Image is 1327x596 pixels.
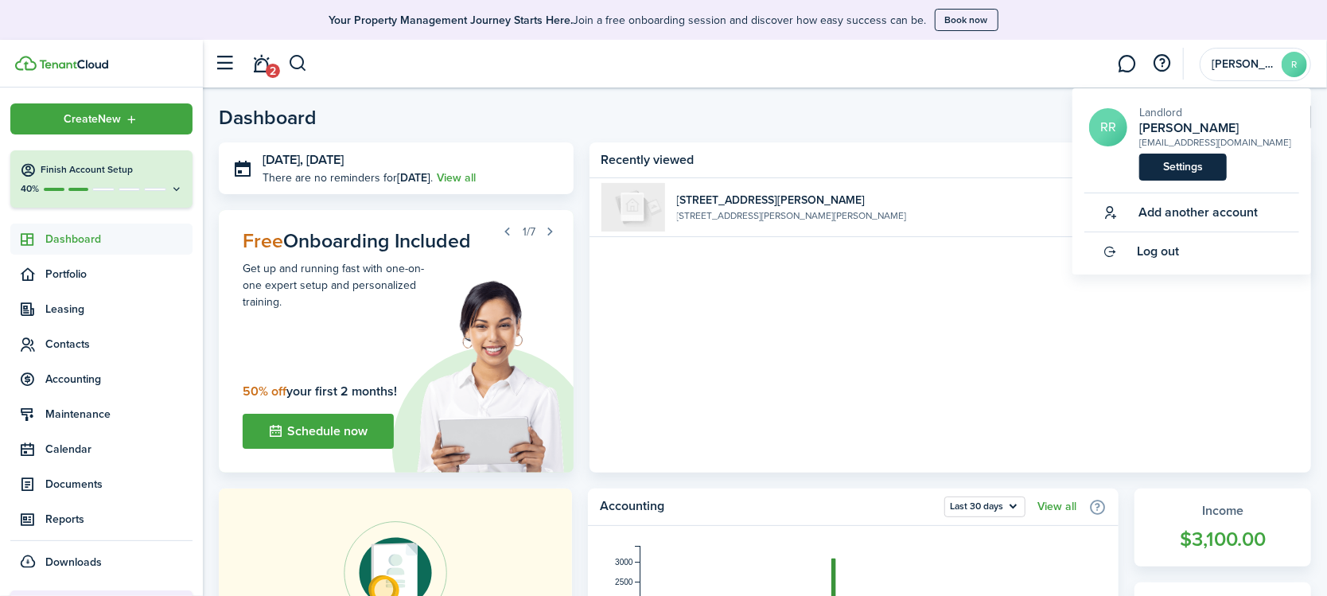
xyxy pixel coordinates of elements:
[1084,193,1258,232] button: Add another account
[1037,501,1076,513] a: View all
[210,49,240,79] button: Open sidebar
[944,497,1025,517] button: Open menu
[243,260,427,310] p: Get up and running fast with one-on-one expert setup and personalized training.
[45,554,102,571] span: Downloads
[45,266,193,282] span: Portfolio
[1139,121,1291,135] h2: Robert Robertelli
[1282,52,1307,77] avatar-text: R
[1134,489,1311,567] a: Income$3,100.00
[45,441,193,458] span: Calendar
[1139,154,1227,181] a: Settings
[935,9,998,31] button: Book now
[677,192,1239,208] widget-list-item-title: [STREET_ADDRESS][PERSON_NAME]
[1139,104,1182,121] span: Landlord
[370,279,574,473] img: Onboarding schedule assistant
[616,578,634,586] tspan: 2500
[1150,501,1295,520] widget-stats-title: Income
[45,406,193,423] span: Maintenance
[39,60,108,69] img: TenantCloud
[677,208,1239,223] widget-list-item-description: [STREET_ADDRESS][PERSON_NAME][PERSON_NAME]
[496,220,519,243] button: Prev step
[263,169,433,186] p: There are no reminders for .
[263,150,562,170] h3: [DATE], [DATE]
[45,336,193,353] span: Contacts
[45,231,193,247] span: Dashboard
[1139,121,1291,135] a: [PERSON_NAME]
[1212,59,1275,70] span: Robert
[1139,135,1291,150] div: [EMAIL_ADDRESS][DOMAIN_NAME]
[45,301,193,317] span: Leasing
[64,114,122,125] span: Create New
[20,182,40,196] p: 40%
[45,476,193,493] span: Documents
[1149,50,1176,77] button: Open resource center
[616,558,634,567] tspan: 3000
[266,64,280,78] span: 2
[523,224,535,240] span: 1/7
[944,497,1025,517] button: Last 30 days
[10,150,193,208] button: Finish Account Setup40%
[1150,524,1295,555] widget-stats-count: $3,100.00
[10,504,193,535] a: Reports
[243,382,397,400] b: your first 2 months!
[539,220,562,243] button: Next step
[397,169,430,186] b: [DATE]
[1084,232,1299,271] a: Log out
[601,150,1273,169] home-widget-title: Recently viewed
[219,107,317,127] header-page-title: Dashboard
[243,414,394,449] button: Schedule now
[247,44,277,84] a: Notifications
[1137,244,1179,259] span: Log out
[1138,205,1258,220] span: Add another account
[601,183,665,232] img: 1
[10,103,193,134] button: Open menu
[1089,108,1127,146] a: RR
[45,371,193,388] span: Accounting
[288,50,308,77] button: Search
[329,12,574,29] b: Your Property Management Journey Starts Here.
[437,169,476,186] a: View all
[15,56,37,71] img: TenantCloud
[243,382,286,400] span: 50% off
[45,511,193,528] span: Reports
[1112,44,1142,84] a: Messaging
[600,497,936,517] home-widget-title: Accounting
[41,163,183,177] h4: Finish Account Setup
[10,224,193,255] a: Dashboard
[329,12,927,29] p: Join a free onboarding session and discover how easy success can be.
